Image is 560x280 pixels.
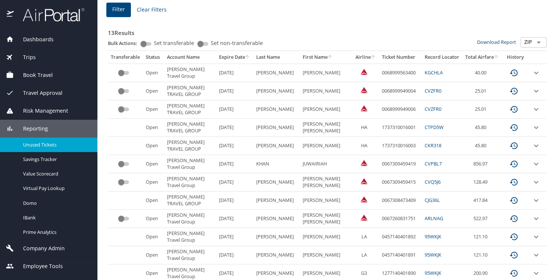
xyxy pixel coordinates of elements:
[361,233,367,240] span: LA
[253,119,300,137] td: [PERSON_NAME]
[300,137,353,155] td: [PERSON_NAME]
[137,5,167,15] span: Clear Filters
[353,51,379,64] th: Airline
[216,64,253,82] td: [DATE]
[23,141,88,148] span: Unused Tickets
[253,64,300,82] td: [PERSON_NAME]
[534,37,544,48] button: Open
[14,107,68,115] span: Risk Management
[23,170,88,177] span: Value Scorecard
[164,64,216,82] td: [PERSON_NAME] Travel Group
[360,177,368,185] img: Delta Airlines
[14,71,53,79] span: Book Travel
[216,119,253,137] td: [DATE]
[300,51,353,64] th: First Name
[462,173,502,192] td: 128.49
[379,119,422,137] td: 1737310016001
[164,82,216,100] td: [PERSON_NAME] TRAVEL GROUP
[371,55,376,60] button: sort
[494,55,499,60] button: sort
[532,160,541,168] button: expand row
[216,228,253,246] td: [DATE]
[425,251,441,258] a: 95WKJK
[425,124,444,131] a: CTPD5W
[532,123,541,132] button: expand row
[379,51,422,64] th: Ticket Number
[300,119,353,137] td: [PERSON_NAME] [PERSON_NAME]
[143,119,164,137] td: Open
[360,104,368,112] img: Delta Airlines
[154,41,194,46] span: Set transferable
[253,137,300,155] td: [PERSON_NAME]
[216,155,253,173] td: [DATE]
[108,24,547,37] h3: 13 Results
[425,87,441,94] a: CVZFR0
[532,87,541,96] button: expand row
[14,89,62,97] span: Travel Approval
[462,137,502,155] td: 45.80
[532,214,541,223] button: expand row
[23,214,88,221] span: IBank
[143,246,164,264] td: Open
[164,210,216,228] td: [PERSON_NAME] Travel Group
[300,246,353,264] td: [PERSON_NAME]
[216,246,253,264] td: [DATE]
[14,262,63,270] span: Employee Tools
[164,228,216,246] td: [PERSON_NAME] Travel Group
[425,69,443,76] a: KGCHLA
[532,251,541,260] button: expand row
[211,41,263,46] span: Set non-transferable
[361,142,367,149] span: HA
[462,51,502,64] th: Total Airfare
[300,100,353,119] td: [PERSON_NAME]
[216,173,253,192] td: [DATE]
[134,3,170,17] button: Clear Filters
[143,51,164,64] th: Status
[462,100,502,119] td: 25.01
[328,55,333,60] button: sort
[300,210,353,228] td: [PERSON_NAME] [PERSON_NAME]
[300,82,353,100] td: [PERSON_NAME]
[532,232,541,241] button: expand row
[164,246,216,264] td: [PERSON_NAME] Travel Group
[462,246,502,264] td: 121.10
[360,86,368,94] img: Delta Airlines
[379,173,422,192] td: 0067309459415
[379,82,422,100] td: 0068999949004
[425,106,441,112] a: CVZFR0
[143,137,164,155] td: Open
[379,100,422,119] td: 0068999949006
[462,64,502,82] td: 40.00
[23,185,88,192] span: Virtual Pay Lookup
[164,192,216,210] td: [PERSON_NAME] TRAVEL GROUP
[425,178,441,185] a: CVQ5J6
[7,7,15,22] img: icon-airportal.png
[300,192,353,210] td: [PERSON_NAME]
[112,5,125,14] span: Filter
[462,192,502,210] td: 417.84
[300,64,353,82] td: [PERSON_NAME]
[23,156,88,163] span: Savings Tracker
[462,210,502,228] td: 522.97
[425,142,441,149] a: CKR318
[462,155,502,173] td: 856.97
[379,155,422,173] td: 0067309459419
[216,192,253,210] td: [DATE]
[164,100,216,119] td: [PERSON_NAME] TRAVEL GROUP
[425,215,443,222] a: ARLNAG
[14,35,54,44] span: Dashboards
[253,228,300,246] td: [PERSON_NAME]
[143,210,164,228] td: Open
[164,51,216,64] th: Account Name
[360,214,368,221] img: Delta Airlines
[108,40,143,46] p: Bulk Actions:
[143,228,164,246] td: Open
[253,173,300,192] td: [PERSON_NAME]
[253,51,300,64] th: Last Name
[253,210,300,228] td: [PERSON_NAME]
[502,51,529,64] th: History
[216,51,253,64] th: Expire Date
[164,119,216,137] td: [PERSON_NAME] TRAVEL GROUP
[216,210,253,228] td: [DATE]
[143,173,164,192] td: Open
